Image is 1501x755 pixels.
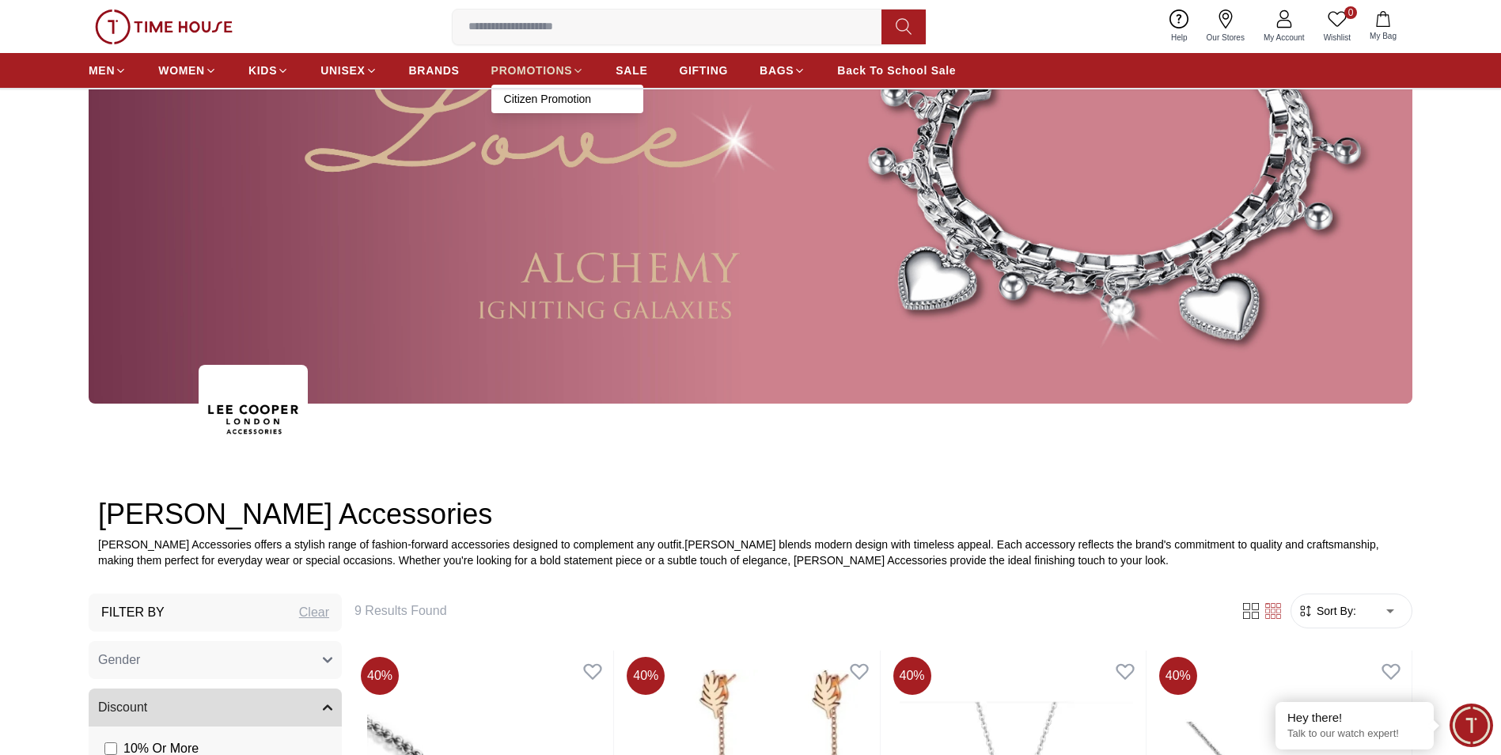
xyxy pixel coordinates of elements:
[837,63,956,78] span: Back To School Sale
[1317,32,1357,44] span: Wishlist
[1314,6,1360,47] a: 0Wishlist
[491,56,585,85] a: PROMOTIONS
[1162,6,1197,47] a: Help
[1363,30,1403,42] span: My Bag
[1257,32,1311,44] span: My Account
[299,603,329,622] div: Clear
[1298,603,1356,619] button: Sort By:
[760,63,794,78] span: BAGS
[89,63,115,78] span: MEN
[95,9,233,44] img: ...
[893,657,931,695] span: 40 %
[616,56,647,85] a: SALE
[627,657,665,695] span: 40 %
[89,56,127,85] a: MEN
[837,56,956,85] a: Back To School Sale
[679,56,728,85] a: GIFTING
[320,63,365,78] span: UNISEX
[158,63,205,78] span: WOMEN
[98,698,147,717] span: Discount
[409,56,460,85] a: BRANDS
[98,538,1379,567] span: [PERSON_NAME] Accessories offers a stylish range of fashion-forward accessories designed to compl...
[491,63,573,78] span: PROMOTIONS
[361,657,399,695] span: 40 %
[504,91,631,107] a: Citizen Promotion
[1287,710,1422,726] div: Hey there!
[1165,32,1194,44] span: Help
[1313,603,1356,619] span: Sort By:
[89,689,342,727] button: Discount
[1159,657,1197,695] span: 40 %
[1200,32,1251,44] span: Our Stores
[98,651,140,670] span: Gender
[760,56,805,85] a: BAGS
[354,601,1221,620] h6: 9 Results Found
[104,742,117,755] input: 10% Or More
[98,499,1403,530] h2: [PERSON_NAME] Accessories
[1360,8,1406,45] button: My Bag
[1287,727,1422,741] p: Talk to our watch expert!
[409,63,460,78] span: BRANDS
[248,63,277,78] span: KIDS
[679,63,728,78] span: GIFTING
[89,641,342,679] button: Gender
[616,63,647,78] span: SALE
[1450,704,1493,747] div: Chat Widget
[101,603,165,622] h3: Filter By
[199,365,308,474] img: ...
[248,56,289,85] a: KIDS
[1197,6,1254,47] a: Our Stores
[158,56,217,85] a: WOMEN
[320,56,377,85] a: UNISEX
[1344,6,1357,19] span: 0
